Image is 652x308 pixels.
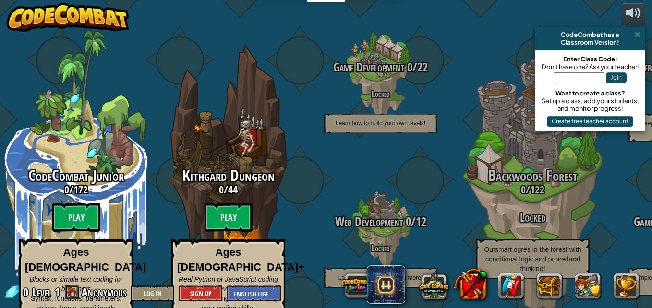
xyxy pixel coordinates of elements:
[179,285,222,301] button: Sign Up
[539,31,641,38] div: CodeCombat has a
[484,246,581,272] span: Outsmart ogres in the forest with conditional logic and procedural thinking!
[333,59,404,75] span: Game Development
[304,244,457,253] h4: Locked
[606,72,627,83] button: Join
[457,211,609,224] h3: Locked
[23,284,31,300] span: 0
[55,284,60,300] span: 1
[205,203,253,232] btn: Play
[177,246,304,273] strong: Ages [DEMOGRAPHIC_DATA]+
[403,213,411,230] span: 0
[82,284,126,300] span: Anonymous
[488,165,578,186] span: Backwoods Forest
[539,38,641,46] div: Classroom Version!
[182,165,275,186] span: Kithgard Dungeon
[7,3,130,32] img: CodeCombat - Learn how to code by playing a game
[417,59,428,75] span: 22
[228,182,238,197] span: 44
[304,215,457,228] h3: /
[179,275,278,293] span: Real Python or JavaScript coding for everyone
[28,165,124,186] span: CodeCombat Junior
[336,120,425,127] span: Learn how to build your own levels!
[52,203,100,232] btn: Play
[30,275,123,293] span: Blocks or simple text coding for beginners
[457,184,609,195] h3: /
[521,182,526,197] span: 0
[540,97,640,112] div: Set up a class, add your students, and monitor progress!
[404,59,412,75] span: 0
[547,116,633,127] button: Create free teacher account
[32,284,51,300] span: Level
[540,89,640,97] div: Want to create a class?
[25,246,146,273] strong: Ages [DEMOGRAPHIC_DATA]
[540,55,640,63] div: Enter Class Code:
[152,184,304,195] h3: /
[131,285,174,301] button: Log In
[621,3,645,25] button: Adjust volume
[64,182,69,197] span: 0
[304,89,457,98] h4: Locked
[304,61,457,74] h3: /
[335,213,403,230] span: Web Development
[540,63,640,71] div: Don't have one? Ask your teacher!
[219,182,224,197] span: 0
[73,182,88,197] span: 172
[530,182,544,197] span: 122
[416,213,426,230] span: 12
